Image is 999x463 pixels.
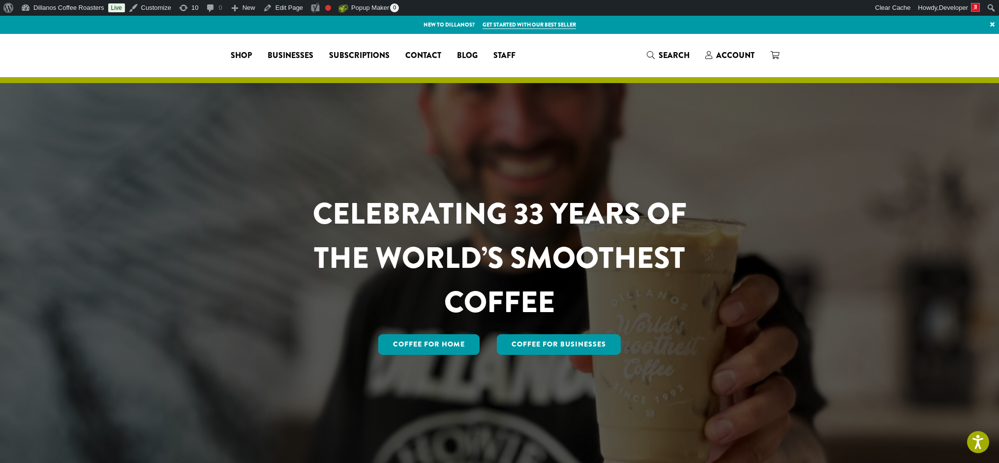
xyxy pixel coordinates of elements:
span: Account [716,50,755,61]
span: Contact [405,50,441,62]
a: Live [108,3,125,12]
a: Staff [485,48,523,63]
span: Businesses [268,50,313,62]
a: Get started with our best seller [483,21,576,29]
div: Focus keyphrase not set [325,5,331,11]
a: Search [639,47,697,63]
a: Coffee For Businesses [497,334,621,355]
h1: CELEBRATING 33 YEARS OF THE WORLD’S SMOOTHEST COFFEE [284,192,716,324]
a: Coffee for Home [378,334,480,355]
span: 0 [390,3,399,12]
a: Shop [223,48,260,63]
span: Blog [457,50,478,62]
span: Search [659,50,690,61]
span: Developer [939,4,968,11]
span: Staff [493,50,515,62]
span: Shop [231,50,252,62]
a: × [986,16,999,33]
span: Subscriptions [329,50,390,62]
